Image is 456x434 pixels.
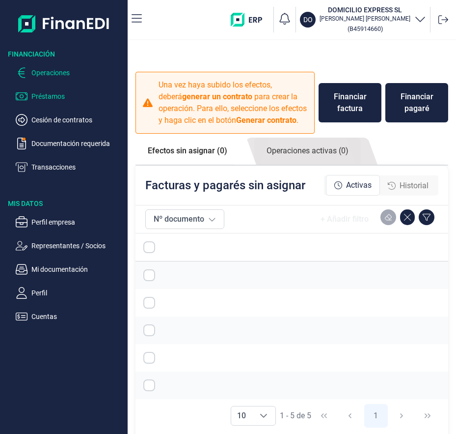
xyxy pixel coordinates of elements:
button: Financiar pagaré [385,83,448,122]
span: Activas [346,179,372,191]
p: DO [303,15,313,25]
button: Préstamos [16,90,124,102]
p: [PERSON_NAME] [PERSON_NAME] [320,15,410,23]
p: Operaciones [31,67,124,79]
p: Mi documentación [31,263,124,275]
button: Operaciones [16,67,124,79]
div: Row Selected null [143,269,155,281]
div: Row Selected null [143,352,155,364]
button: Last Page [416,404,439,428]
button: Cuentas [16,311,124,322]
div: Financiar factura [326,91,374,115]
p: Transacciones [31,161,124,173]
button: Page 1 [364,404,388,428]
p: Facturas y pagarés sin asignar [145,177,305,193]
small: Copiar cif [348,25,383,32]
p: Una vez haya subido los efectos, deberá para crear la operación. Para ello, seleccione los efecto... [159,79,308,126]
span: Historial [400,180,429,192]
a: Efectos sin asignar (0) [135,138,240,164]
button: Mi documentación [16,263,124,275]
div: Row Selected null [143,379,155,391]
button: Documentación requerida [16,138,124,149]
button: First Page [312,404,336,428]
div: Activas [326,175,380,196]
b: Generar contrato [236,116,296,125]
button: Perfil empresa [16,216,124,228]
button: Previous Page [338,404,362,428]
button: DODOMICILIO EXPRESS SL[PERSON_NAME] [PERSON_NAME](B45914660) [300,5,426,34]
div: Choose [252,406,275,425]
button: Nº documento [145,209,224,229]
button: Transacciones [16,161,124,173]
div: Financiar pagaré [393,91,440,115]
span: 10 [231,406,252,425]
p: Representantes / Socios [31,240,124,252]
div: Row Selected null [143,297,155,309]
div: Row Selected null [143,324,155,336]
p: Préstamos [31,90,124,102]
p: Perfil [31,287,124,299]
button: Next Page [390,404,413,428]
button: Cesión de contratos [16,114,124,126]
p: Perfil empresa [31,216,124,228]
h3: DOMICILIO EXPRESS SL [320,5,410,15]
div: All items unselected [143,241,155,253]
div: Historial [380,176,436,196]
button: Perfil [16,287,124,299]
img: erp [231,13,269,27]
p: Documentación requerida [31,138,124,149]
p: Cesión de contratos [31,114,124,126]
span: 1 - 5 de 5 [280,412,311,420]
a: Operaciones activas (0) [254,138,361,165]
p: Cuentas [31,311,124,322]
b: generar un contrato [182,92,252,101]
button: Representantes / Socios [16,240,124,252]
img: Logo de aplicación [18,8,110,39]
button: Financiar factura [319,83,381,122]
